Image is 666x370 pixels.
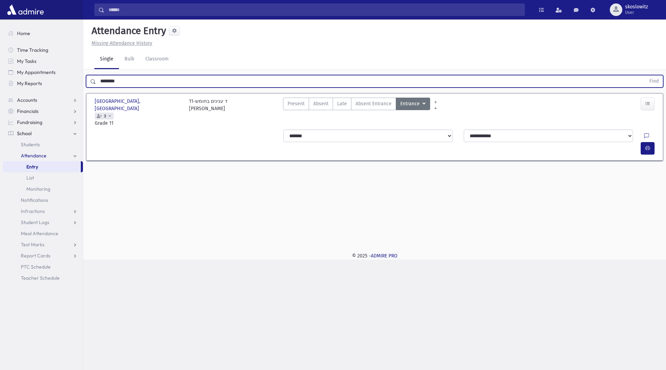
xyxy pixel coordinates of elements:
a: PTC Schedule [3,261,83,272]
span: PTC Schedule [21,264,51,270]
a: Students [3,139,83,150]
span: Students [21,141,40,148]
input: Search [104,3,524,16]
span: Infractions [21,208,45,214]
a: Attendance [3,150,83,161]
a: ADMIRE PRO [371,253,398,259]
span: My Reports [17,80,42,87]
div: AttTypes [283,98,430,127]
a: Home [3,28,83,39]
button: Entrance [396,98,430,110]
a: Meal Attendance [3,228,83,239]
span: School [17,130,32,137]
span: Late [337,100,347,107]
a: School [3,128,83,139]
a: Student Logs [3,217,83,228]
span: Monitoring [26,186,50,192]
div: 11-ד ענינים בחומש [PERSON_NAME] [189,98,228,127]
span: Time Tracking [17,47,48,53]
span: Attendance [21,153,46,159]
a: Teacher Schedule [3,272,83,283]
span: Test Marks [21,241,44,248]
span: Report Cards [21,253,50,259]
span: List [26,175,34,181]
img: AdmirePro [6,3,45,17]
a: Accounts [3,94,83,106]
span: Teacher Schedule [21,275,60,281]
h5: Attendance Entry [89,25,166,37]
span: [GEOGRAPHIC_DATA], [GEOGRAPHIC_DATA] [95,98,182,112]
a: Monitoring [3,183,83,195]
div: © 2025 - [94,252,655,260]
span: skoslowitz [625,4,648,10]
a: List [3,172,83,183]
a: Test Marks [3,239,83,250]
span: 3 [103,114,108,118]
span: Accounts [17,97,37,103]
a: My Tasks [3,56,83,67]
a: Classroom [140,50,174,69]
span: User [625,10,648,15]
a: My Appointments [3,67,83,78]
span: Fundraising [17,119,42,125]
span: Home [17,30,30,36]
a: Fundraising [3,117,83,128]
span: Meal Attendance [21,230,58,237]
span: Entrance [400,100,421,108]
span: Student Logs [21,219,49,225]
span: Notifications [21,197,48,203]
span: Present [288,100,305,107]
span: Absent Entrance [356,100,392,107]
span: My Appointments [17,69,55,75]
a: Notifications [3,195,83,206]
span: Grade 11 [95,120,182,127]
span: Entry [26,164,38,170]
a: Missing Attendance History [89,40,152,46]
a: Report Cards [3,250,83,261]
a: Infractions [3,206,83,217]
span: Financials [17,108,39,114]
a: Single [94,50,119,69]
a: Entry [3,161,81,172]
u: Missing Attendance History [92,40,152,46]
a: Bulk [119,50,140,69]
a: My Reports [3,78,83,89]
span: Absent [313,100,328,107]
a: Time Tracking [3,44,83,56]
button: Find [645,75,663,87]
a: Financials [3,106,83,117]
span: My Tasks [17,58,36,64]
